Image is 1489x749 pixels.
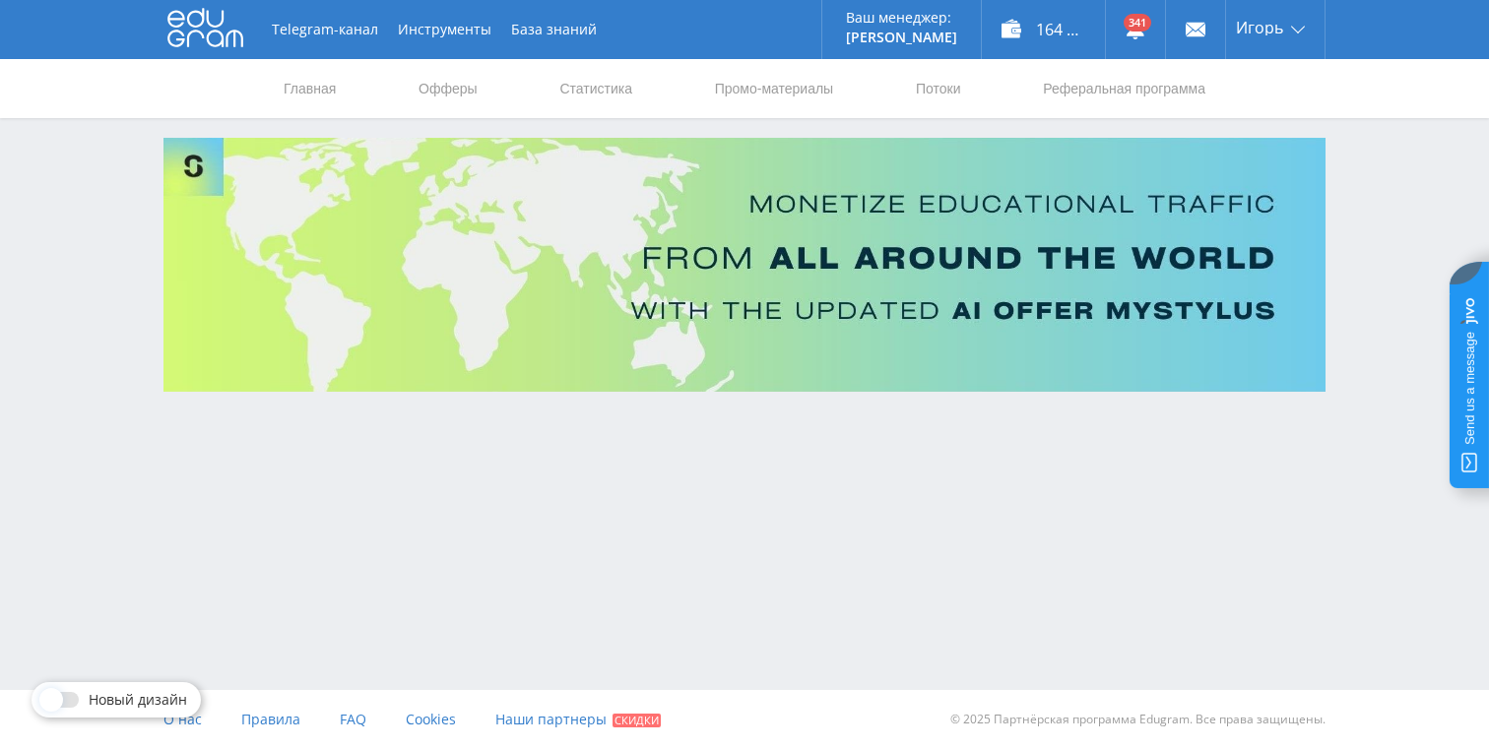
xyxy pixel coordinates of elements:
[754,690,1326,749] div: © 2025 Партнёрская программа Edugram. Все права защищены.
[241,710,300,728] span: Правила
[417,59,480,118] a: Офферы
[163,710,202,728] span: О нас
[613,714,661,727] span: Скидки
[713,59,835,118] a: Промо-материалы
[1041,59,1207,118] a: Реферальная программа
[495,710,607,728] span: Наши партнеры
[1236,20,1283,35] span: Игорь
[340,710,366,728] span: FAQ
[241,690,300,749] a: Правила
[282,59,338,118] a: Главная
[557,59,634,118] a: Статистика
[846,10,957,26] p: Ваш менеджер:
[914,59,963,118] a: Потоки
[406,690,456,749] a: Cookies
[89,692,187,708] span: Новый дизайн
[163,138,1326,392] img: Banner
[846,30,957,45] p: [PERSON_NAME]
[406,710,456,728] span: Cookies
[340,690,366,749] a: FAQ
[495,690,661,749] a: Наши партнеры Скидки
[163,690,202,749] a: О нас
